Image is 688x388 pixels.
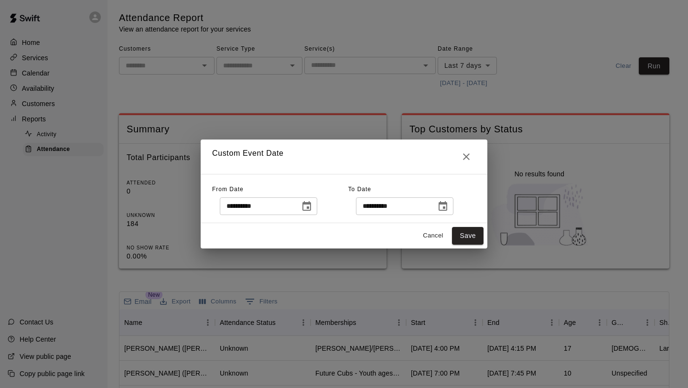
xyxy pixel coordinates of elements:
[418,228,448,243] button: Cancel
[201,140,487,174] h2: Custom Event Date
[433,197,452,216] button: Choose date, selected date is Sep 10, 2025
[348,186,371,193] span: To Date
[297,197,316,216] button: Choose date, selected date is Sep 3, 2025
[212,186,244,193] span: From Date
[452,227,484,245] button: Save
[457,147,476,166] button: Close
